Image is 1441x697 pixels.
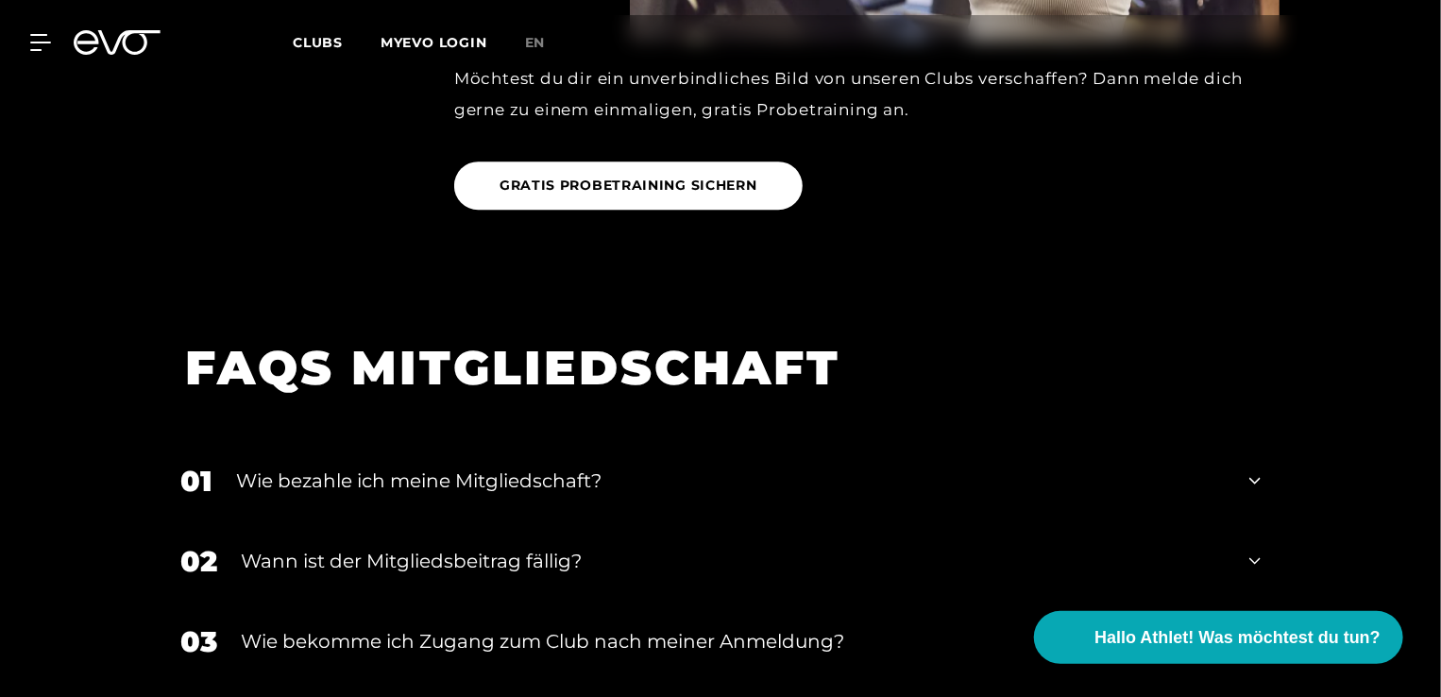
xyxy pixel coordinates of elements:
span: Hallo Athlet! Was möchtest du tun? [1094,625,1381,651]
div: 03 [180,620,217,663]
h1: FAQS MITGLIEDSCHAFT [185,337,1232,399]
div: Wann ist der Mitgliedsbeitrag fällig? [241,547,1226,575]
div: 01 [180,460,212,502]
div: Wie bezahle ich meine Mitgliedschaft? [236,467,1226,495]
span: GRATIS PROBETRAINING SICHERN [500,176,757,195]
span: Clubs [293,34,343,51]
span: en [525,34,546,51]
a: Clubs [293,33,381,51]
div: Wie bekomme ich Zugang zum Club nach meiner Anmeldung? [241,627,1226,655]
div: Möchtest du dir ein unverbindliches Bild von unseren Clubs verschaffen? Dann melde dich gerne zu ... [454,63,1280,125]
a: MYEVO LOGIN [381,34,487,51]
a: en [525,32,568,54]
div: 02 [180,540,217,583]
button: Hallo Athlet! Was möchtest du tun? [1034,611,1403,664]
a: GRATIS PROBETRAINING SICHERN [454,147,810,224]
